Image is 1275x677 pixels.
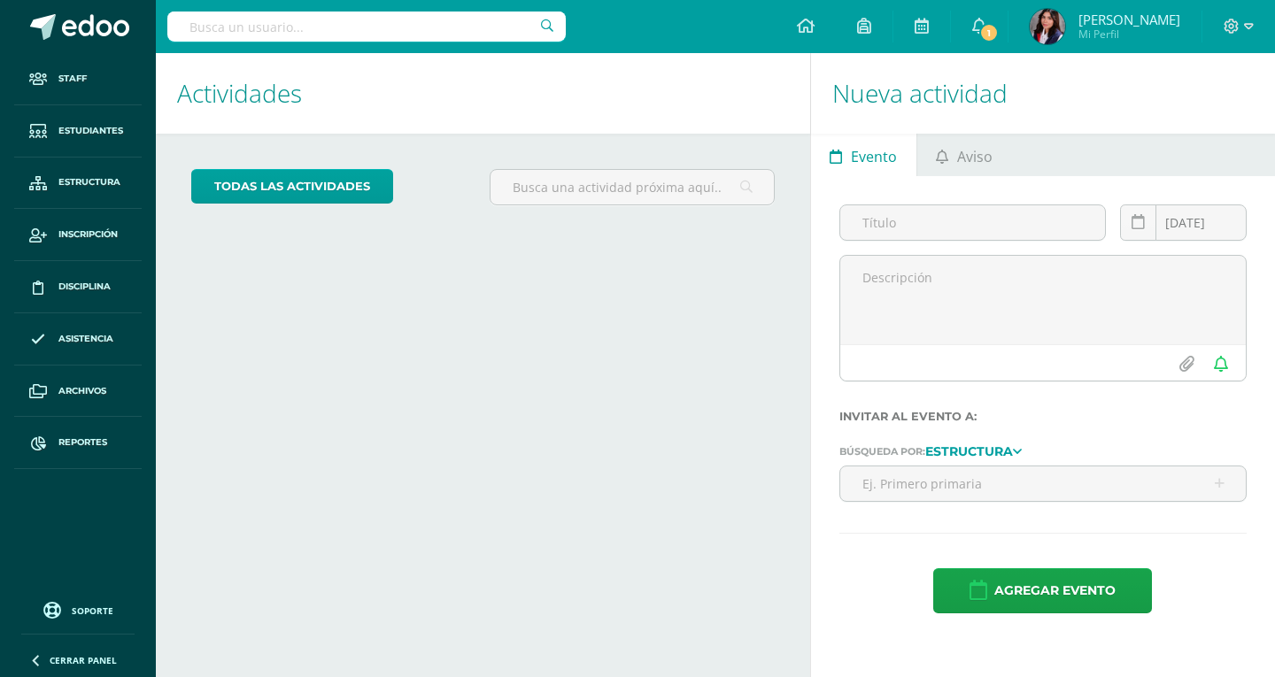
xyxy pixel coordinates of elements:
[58,175,120,189] span: Estructura
[177,53,789,134] h1: Actividades
[840,466,1246,501] input: Ej. Primero primaria
[811,134,916,176] a: Evento
[1078,11,1180,28] span: [PERSON_NAME]
[58,384,106,398] span: Archivos
[1078,27,1180,42] span: Mi Perfil
[925,443,1013,459] strong: Estructura
[925,444,1022,457] a: Estructura
[1030,9,1065,44] img: 331a885a7a06450cabc094b6be9ba622.png
[167,12,566,42] input: Busca un usuario...
[14,365,142,418] a: Archivos
[58,435,107,450] span: Reportes
[58,227,118,242] span: Inscripción
[14,53,142,105] a: Staff
[957,135,993,178] span: Aviso
[191,169,393,204] a: todas las Actividades
[840,205,1106,240] input: Título
[14,313,142,365] a: Asistencia
[994,569,1116,612] span: Agregar evento
[58,72,87,86] span: Staff
[21,597,135,621] a: Soporte
[832,53,1254,134] h1: Nueva actividad
[58,332,113,346] span: Asistencia
[933,568,1152,613] button: Agregar evento
[58,280,111,294] span: Disciplina
[72,604,113,617] span: Soporte
[58,124,123,138] span: Estudiantes
[917,134,1012,176] a: Aviso
[491,170,773,204] input: Busca una actividad próxima aquí...
[14,417,142,469] a: Reportes
[979,23,999,42] span: 1
[14,105,142,158] a: Estudiantes
[14,158,142,210] a: Estructura
[839,410,1247,423] label: Invitar al evento a:
[14,261,142,313] a: Disciplina
[839,445,925,458] span: Búsqueda por:
[50,654,117,666] span: Cerrar panel
[1121,205,1246,240] input: Fecha de entrega
[14,209,142,261] a: Inscripción
[851,135,897,178] span: Evento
